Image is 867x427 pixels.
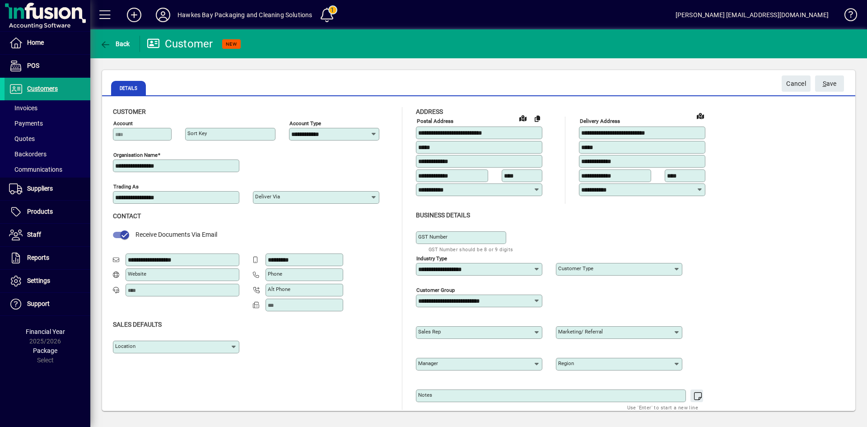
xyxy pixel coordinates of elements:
[27,85,58,92] span: Customers
[416,255,447,261] mat-label: Industry type
[5,116,90,131] a: Payments
[5,131,90,146] a: Quotes
[98,36,132,52] button: Back
[676,8,829,22] div: [PERSON_NAME] [EMAIL_ADDRESS][DOMAIN_NAME]
[115,343,135,349] mat-label: Location
[113,212,141,220] span: Contact
[5,224,90,246] a: Staff
[27,208,53,215] span: Products
[418,328,441,335] mat-label: Sales rep
[5,270,90,292] a: Settings
[838,2,856,31] a: Knowledge Base
[113,152,158,158] mat-label: Organisation name
[33,347,57,354] span: Package
[558,328,603,335] mat-label: Marketing/ Referral
[113,108,146,115] span: Customer
[135,231,217,238] span: Receive Documents Via Email
[111,81,146,95] span: Details
[9,135,35,142] span: Quotes
[27,185,53,192] span: Suppliers
[416,286,455,293] mat-label: Customer group
[815,75,844,92] button: Save
[226,41,237,47] span: NEW
[90,36,140,52] app-page-header-button: Back
[27,62,39,69] span: POS
[5,178,90,200] a: Suppliers
[5,55,90,77] a: POS
[5,146,90,162] a: Backorders
[786,76,806,91] span: Cancel
[823,76,837,91] span: ave
[9,150,47,158] span: Backorders
[27,254,49,261] span: Reports
[693,108,708,123] a: View on map
[9,166,62,173] span: Communications
[558,265,593,272] mat-label: Customer type
[5,293,90,315] a: Support
[268,271,282,277] mat-label: Phone
[289,120,321,127] mat-label: Account Type
[418,392,432,398] mat-label: Notes
[5,32,90,54] a: Home
[177,8,312,22] div: Hawkes Bay Packaging and Cleaning Solutions
[113,183,139,190] mat-label: Trading as
[268,286,290,292] mat-label: Alt Phone
[187,130,207,136] mat-label: Sort key
[27,39,44,46] span: Home
[27,231,41,238] span: Staff
[5,162,90,177] a: Communications
[26,328,65,335] span: Financial Year
[9,104,37,112] span: Invoices
[558,360,574,366] mat-label: Region
[416,211,470,219] span: Business details
[5,201,90,223] a: Products
[627,402,698,413] mat-hint: Use 'Enter' to start a new line
[255,193,280,200] mat-label: Deliver via
[5,100,90,116] a: Invoices
[128,271,146,277] mat-label: Website
[9,120,43,127] span: Payments
[416,108,443,115] span: Address
[418,360,438,366] mat-label: Manager
[27,300,50,307] span: Support
[5,247,90,269] a: Reports
[100,40,130,47] span: Back
[149,7,177,23] button: Profile
[120,7,149,23] button: Add
[516,111,530,125] a: View on map
[823,80,826,87] span: S
[530,111,545,126] button: Copy to Delivery address
[113,321,162,328] span: Sales defaults
[147,37,213,51] div: Customer
[113,120,133,127] mat-label: Account
[27,277,50,284] span: Settings
[782,75,811,92] button: Cancel
[429,244,513,254] mat-hint: GST Number should be 8 or 9 digits
[418,234,447,240] mat-label: GST Number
